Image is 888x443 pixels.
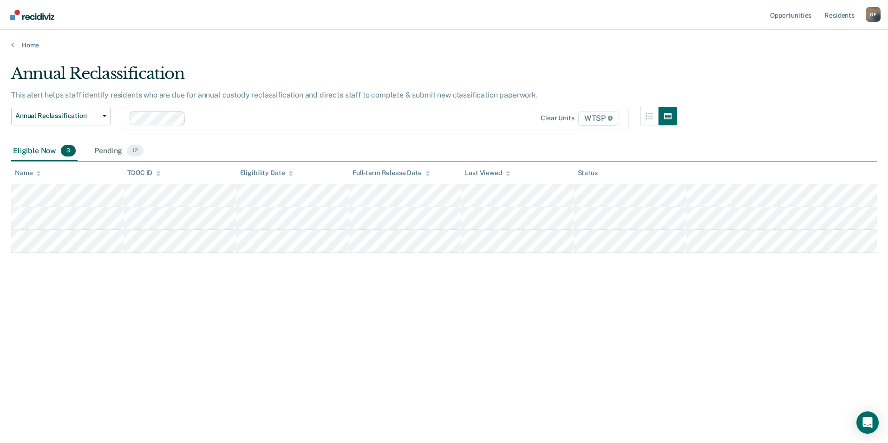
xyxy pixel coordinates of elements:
[11,141,78,162] div: Eligible Now3
[11,107,111,125] button: Annual Reclassification
[866,7,881,22] button: Profile dropdown button
[866,7,881,22] div: G F
[578,169,598,177] div: Status
[856,411,879,434] div: Open Intercom Messenger
[578,111,619,126] span: WTSP
[127,145,144,157] span: 12
[10,10,54,20] img: Recidiviz
[61,145,76,157] span: 3
[11,64,677,91] div: Annual Reclassification
[11,91,538,99] p: This alert helps staff identify residents who are due for annual custody reclassification and dir...
[127,169,161,177] div: TDOC ID
[353,169,430,177] div: Full-term Release Date
[11,41,877,49] a: Home
[465,169,510,177] div: Last Viewed
[92,141,145,162] div: Pending12
[541,114,575,122] div: Clear units
[15,169,41,177] div: Name
[240,169,294,177] div: Eligibility Date
[15,112,99,120] span: Annual Reclassification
